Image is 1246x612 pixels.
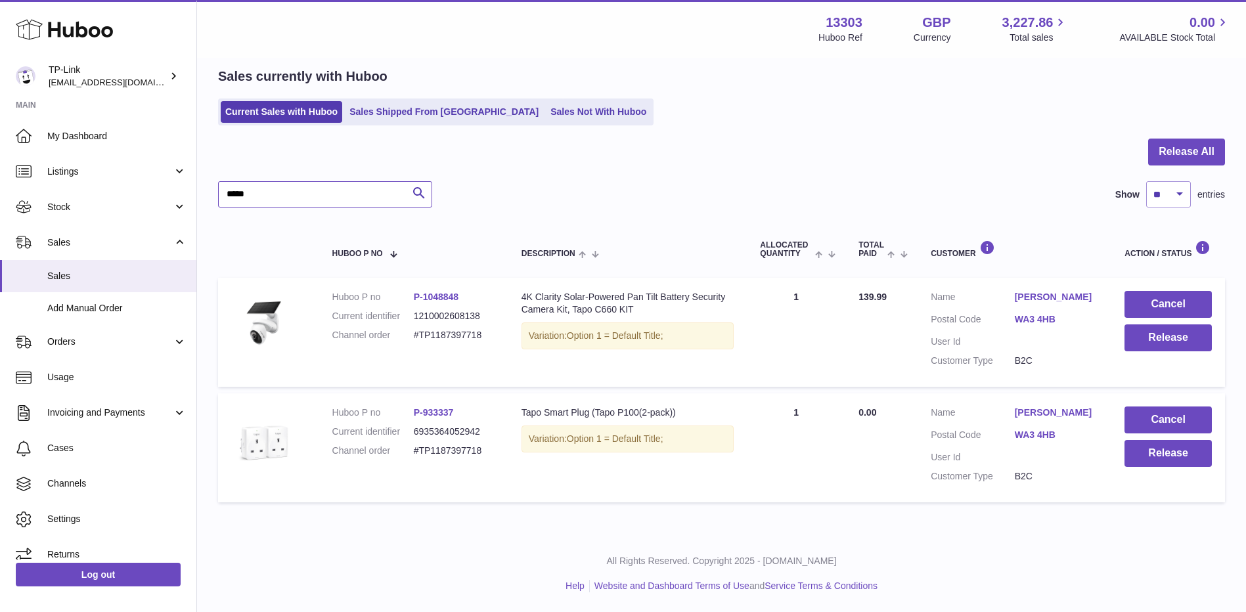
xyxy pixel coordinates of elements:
dt: Current identifier [332,426,414,438]
dd: B2C [1015,470,1099,483]
img: Tapo_C660_KIT_EU_1.0_overview_01_large_20250408025139g.jpg [231,291,297,357]
div: Customer [931,240,1098,258]
div: Huboo Ref [818,32,862,44]
dt: User Id [931,451,1015,464]
span: Settings [47,513,187,525]
span: Usage [47,371,187,383]
span: Channels [47,477,187,490]
dd: 6935364052942 [414,426,495,438]
dt: Postal Code [931,313,1015,329]
img: Tapo_P100_2pack_1000-1000px__UK__large_1587883115088x_fa54861f-8efc-4898-a8e6-7436161c49a6.jpg [231,406,297,472]
p: All Rights Reserved. Copyright 2025 - [DOMAIN_NAME] [208,555,1235,567]
span: My Dashboard [47,130,187,142]
div: 4K Clarity Solar-Powered Pan Tilt Battery Security Camera Kit, Tapo C660 KIT [522,291,734,316]
button: Release [1124,440,1212,467]
a: Help [566,580,585,591]
a: WA3 4HB [1015,429,1099,441]
dd: 1210002608138 [414,310,495,322]
span: Sales [47,270,187,282]
span: Returns [47,548,187,561]
a: Sales Not With Huboo [546,101,651,123]
span: Invoicing and Payments [47,406,173,419]
strong: 13303 [826,14,862,32]
button: Release [1124,324,1212,351]
span: 0.00 [858,407,876,418]
strong: GBP [922,14,950,32]
dd: #TP1187397718 [414,445,495,457]
button: Cancel [1124,406,1212,433]
a: WA3 4HB [1015,313,1099,326]
span: Total paid [858,241,884,258]
dt: Channel order [332,329,414,341]
span: [EMAIL_ADDRESS][DOMAIN_NAME] [49,77,193,87]
span: 139.99 [858,292,887,302]
h2: Sales currently with Huboo [218,68,388,85]
span: Option 1 = Default Title; [567,330,663,341]
a: [PERSON_NAME] [1015,291,1099,303]
span: ALLOCATED Quantity [760,241,811,258]
span: Sales [47,236,173,249]
li: and [590,580,878,592]
dt: Channel order [332,445,414,457]
dt: Huboo P no [332,406,414,419]
label: Show [1115,188,1140,201]
dt: Huboo P no [332,291,414,303]
dt: Name [931,406,1015,422]
dd: #TP1187397718 [414,329,495,341]
a: [PERSON_NAME] [1015,406,1099,419]
span: AVAILABLE Stock Total [1119,32,1230,44]
a: P-1048848 [414,292,459,302]
button: Release All [1148,139,1225,165]
span: Option 1 = Default Title; [567,433,663,444]
span: Stock [47,201,173,213]
a: Service Terms & Conditions [765,580,878,591]
a: P-933337 [414,407,454,418]
span: Description [522,250,575,258]
a: Sales Shipped From [GEOGRAPHIC_DATA] [345,101,543,123]
span: 0.00 [1190,14,1215,32]
dt: Customer Type [931,355,1015,367]
div: Variation: [522,426,734,452]
span: Orders [47,336,173,348]
a: Log out [16,563,181,586]
dd: B2C [1015,355,1099,367]
span: Huboo P no [332,250,383,258]
td: 1 [747,278,845,387]
dt: Current identifier [332,310,414,322]
dt: User Id [931,336,1015,348]
div: Action / Status [1124,240,1212,258]
dt: Name [931,291,1015,307]
span: entries [1197,188,1225,201]
td: 1 [747,393,845,502]
div: TP-Link [49,64,167,89]
span: Listings [47,165,173,178]
a: Current Sales with Huboo [221,101,342,123]
div: Currency [914,32,951,44]
span: Add Manual Order [47,302,187,315]
img: gaby.chen@tp-link.com [16,66,35,86]
a: Website and Dashboard Terms of Use [594,580,749,591]
span: 3,227.86 [1002,14,1054,32]
button: Cancel [1124,291,1212,318]
span: Total sales [1010,32,1068,44]
a: 3,227.86 Total sales [1002,14,1069,44]
div: Tapo Smart Plug (Tapo P100(2-pack)) [522,406,734,419]
span: Cases [47,442,187,454]
div: Variation: [522,322,734,349]
a: 0.00 AVAILABLE Stock Total [1119,14,1230,44]
dt: Customer Type [931,470,1015,483]
dt: Postal Code [931,429,1015,445]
